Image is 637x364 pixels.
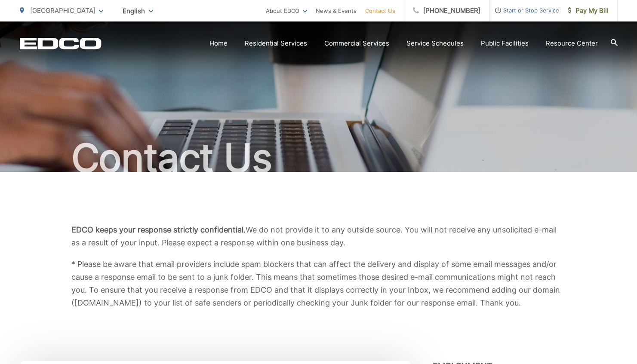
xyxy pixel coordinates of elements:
[71,258,566,309] p: * Please be aware that email providers include spam blockers that can affect the delivery and dis...
[266,6,307,16] a: About EDCO
[116,3,160,18] span: English
[245,38,307,49] a: Residential Services
[209,38,228,49] a: Home
[71,225,246,234] b: EDCO keeps your response strictly confidential.
[20,137,618,180] h1: Contact Us
[324,38,389,49] a: Commercial Services
[20,37,102,49] a: EDCD logo. Return to the homepage.
[71,223,566,249] p: We do not provide it to any outside source. You will not receive any unsolicited e-mail as a resu...
[365,6,395,16] a: Contact Us
[568,6,609,16] span: Pay My Bill
[316,6,357,16] a: News & Events
[406,38,464,49] a: Service Schedules
[546,38,598,49] a: Resource Center
[481,38,529,49] a: Public Facilities
[30,6,95,15] span: [GEOGRAPHIC_DATA]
